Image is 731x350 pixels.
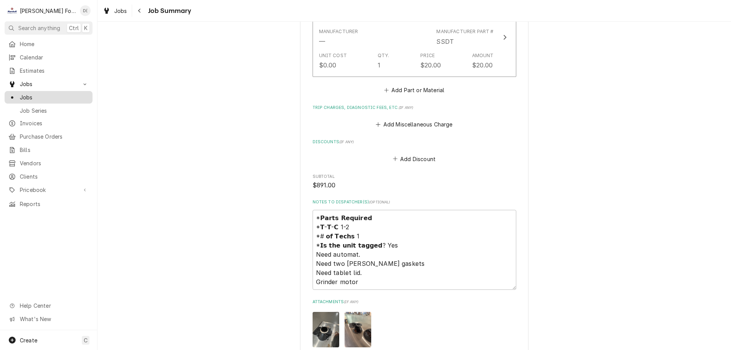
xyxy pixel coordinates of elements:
span: Calendar [20,53,89,61]
span: Vendors [20,159,89,167]
div: Manufacturer [319,28,358,46]
div: 1 [378,61,380,70]
div: Price [420,52,435,59]
textarea: *𝗣𝗮𝗿𝘁𝘀 𝗥𝗲𝗾𝘂𝗶𝗿𝗲𝗱 *𝗧-𝗧-𝗖 1-2 *# 𝗼𝗳 𝗧𝗲𝗰𝗵𝘀 1 *𝗜𝘀 𝘁𝗵𝗲 𝘂𝗻𝗶𝘁 𝘁𝗮𝗴𝗴𝗲𝗱? Yes Need automat. Need two [PERSON_... [313,210,516,290]
label: Notes to Dispatcher(s) [313,199,516,205]
div: Qty. [378,52,389,59]
div: M [7,5,18,16]
a: Clients [5,170,93,183]
a: Jobs [100,5,130,17]
div: $0.00 [319,61,337,70]
span: Job Summary [146,6,192,16]
div: Trip Charges, Diagnostic Fees, etc. [313,105,516,130]
div: $20.00 [420,61,441,70]
span: ( if any ) [399,105,413,110]
button: Search anythingCtrlK [5,21,93,35]
div: Manufacturer [319,28,358,35]
img: ysaTXxFThyAmhVjdxzur [345,312,371,347]
span: ( optional ) [369,200,390,204]
span: What's New [20,315,88,323]
div: Notes to Dispatcher(s) [313,199,516,289]
span: Invoices [20,119,89,127]
span: Pricebook [20,186,77,194]
a: Invoices [5,117,93,129]
div: Subtotal [313,174,516,190]
span: ( if any ) [344,300,358,304]
a: Vendors [5,157,93,169]
a: Reports [5,198,93,210]
button: Navigate back [134,5,146,17]
div: D( [80,5,91,16]
span: Jobs [20,80,77,88]
span: Help Center [20,302,88,310]
div: Part Number [436,28,493,46]
label: Attachments [313,299,516,305]
div: Part Number [436,37,454,46]
a: Home [5,38,93,50]
span: C [84,336,88,344]
button: Add Miscellaneous Charge [375,119,454,130]
div: Manufacturer Part # [436,28,493,35]
span: Create [20,337,37,344]
a: Go to Help Center [5,299,93,312]
span: K [84,24,88,32]
a: Job Series [5,104,93,117]
span: ( if any ) [339,140,354,144]
span: Jobs [114,7,127,15]
span: Clients [20,173,89,181]
a: Jobs [5,91,93,104]
span: $891.00 [313,182,336,189]
div: Unit Cost [319,52,347,59]
div: Amount [472,52,494,59]
span: Subtotal [313,181,516,190]
label: Discounts [313,139,516,145]
span: Search anything [18,24,60,32]
a: Go to Pricebook [5,184,93,196]
img: reERDzdTTlac5HRgBcWD [313,312,339,347]
span: Home [20,40,89,48]
a: Calendar [5,51,93,64]
div: $20.00 [472,61,493,70]
button: Add Discount [391,153,437,164]
a: Purchase Orders [5,130,93,143]
span: Estimates [20,67,89,75]
div: Discounts [313,139,516,164]
a: Go to Jobs [5,78,93,90]
a: Estimates [5,64,93,77]
label: Trip Charges, Diagnostic Fees, etc. [313,105,516,111]
button: Add Part or Material [383,85,445,95]
span: Job Series [20,107,89,115]
span: Bills [20,146,89,154]
span: Jobs [20,93,89,101]
a: Go to What's New [5,313,93,325]
span: Ctrl [69,24,79,32]
div: Marshall Food Equipment Service's Avatar [7,5,18,16]
span: Reports [20,200,89,208]
span: Subtotal [313,174,516,180]
div: Derek Testa (81)'s Avatar [80,5,91,16]
span: Purchase Orders [20,133,89,141]
div: [PERSON_NAME] Food Equipment Service [20,7,76,15]
div: Manufacturer [319,37,325,46]
a: Bills [5,144,93,156]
